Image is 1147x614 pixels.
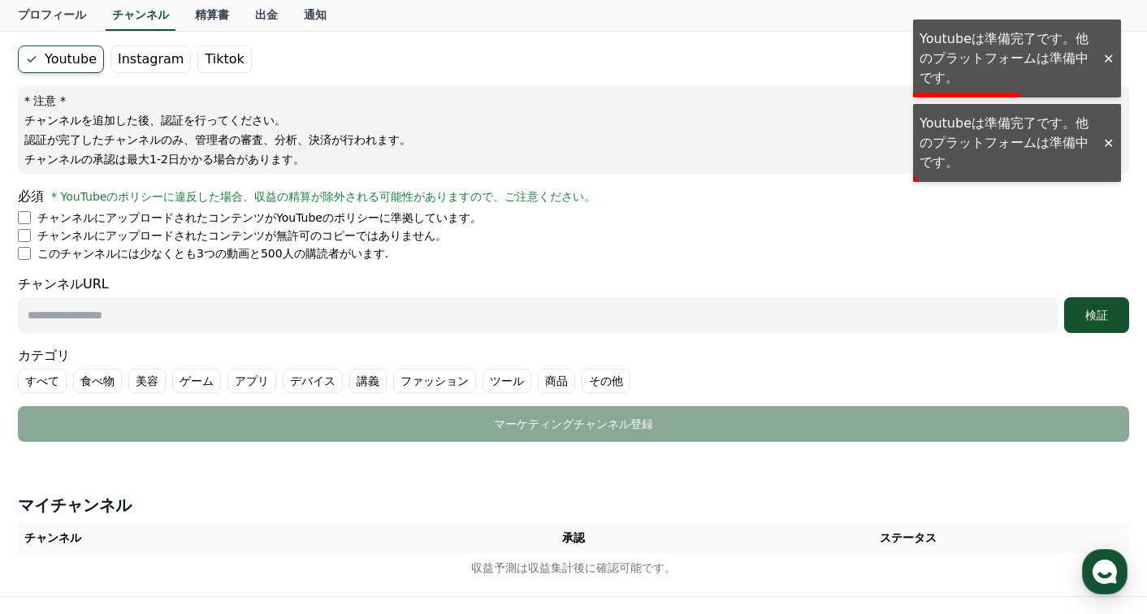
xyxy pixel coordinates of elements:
[131,173,170,186] div: たった今
[18,275,1129,333] div: チャンネルURL
[538,369,575,393] label: 商品
[349,369,387,393] label: 講義
[37,210,482,226] p: チャンネルにアップロードされたコンテンツがYouTubeのポリシーに準拠しています。
[1064,297,1129,333] button: 検証
[50,416,1097,432] div: マーケティングチャンネル登録
[24,112,1123,128] p: チャンネルを追加した後、認証を行ってください。
[18,523,461,553] th: チャンネル
[73,369,122,393] label: 食べ物
[67,187,286,203] div: あっています
[5,479,107,520] a: ホーム
[227,369,276,393] label: アプリ
[118,308,216,318] span: を利用中
[18,369,67,393] label: すべて
[18,553,1129,583] td: 収益予測は収益集計後に確認可能です。
[18,346,1129,393] div: カテゴリ
[67,172,123,187] div: CReward
[139,504,178,517] span: チャット
[483,369,531,393] label: ツール
[24,151,1123,167] p: チャンネルの承認は最大1-2日かかる場合があります。
[19,122,115,148] h1: CReward
[461,523,687,553] th: 承認
[110,268,227,281] span: 数分以内に返信が可能です
[172,369,221,393] label: ゲーム
[19,166,297,213] a: CRewardたった今 あっています
[102,307,216,320] a: チャネルトークを利用中
[18,494,1129,517] h4: マイチャンネル
[582,369,630,393] label: その他
[1071,307,1123,323] div: 検証
[37,227,447,244] p: チャンネルにアップロードされたコンテンツが無許可のコピーではありません。
[184,131,279,145] span: 営業時間を確認する
[393,369,476,393] label: ファッション
[18,406,1129,442] button: マーケティングチャンネル登録
[210,479,312,520] a: 設定
[686,523,1129,553] th: ステータス
[178,128,297,148] button: 営業時間を確認する
[37,245,388,262] p: このチャンネルには少なくとも3つの動画と500人の購読者がいます.
[283,369,343,393] label: デバイス
[34,234,207,250] span: メッセージを入力してください.
[251,504,271,517] span: 設定
[118,308,180,318] b: チャネルトーク
[41,504,71,517] span: ホーム
[107,479,210,520] a: チャット
[51,190,595,203] span: * YouTubeのポリシーに違反した場合、収益の精算が除外される可能性がありますので、ご注意ください。
[110,45,191,73] label: Instagram
[24,132,1123,148] p: 認証が完了したチャンネルのみ、管理者の審査、分析、決済が行われます。
[18,188,44,204] span: 必須
[197,45,251,73] label: Tiktok
[23,223,294,262] a: メッセージを入力してください.
[18,45,104,73] label: Youtube
[128,369,166,393] label: 美容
